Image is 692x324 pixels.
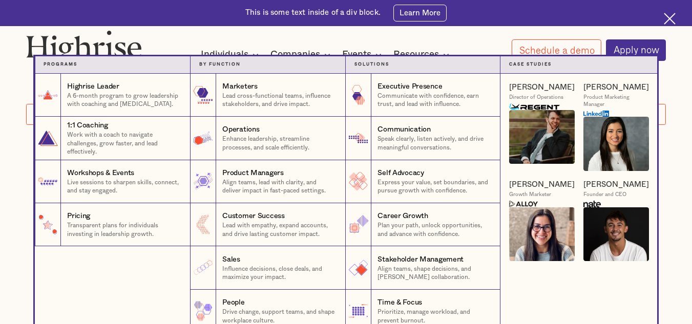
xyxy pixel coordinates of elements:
[378,124,430,135] div: Communication
[44,62,77,67] strong: Programs
[393,49,452,61] div: Resources
[345,117,500,160] a: CommunicationSpeak clearly, listen actively, and drive meaningful conversations.
[222,124,259,135] div: Operations
[190,203,345,246] a: Customer SuccessLead with empathy, expand accounts, and drive lasting customer impact.
[393,5,447,21] a: Learn More
[606,39,666,61] a: Apply now
[345,160,500,203] a: Self AdvocacyExpress your value, set boundaries, and pursue growth with confidence.
[35,117,190,160] a: 1:1 CoachingWork with a coach to navigate challenges, grow faster, and lead effectively.
[342,49,371,61] div: Events
[378,81,442,92] div: Executive Presence
[378,254,464,265] div: Stakeholder Management
[583,191,626,198] div: Founder and CEO
[342,49,385,61] div: Events
[345,74,500,117] a: Executive PresenceCommunicate with confidence, earn trust, and lead with influence.
[201,49,248,61] div: Individuals
[222,92,337,109] p: Lead cross-functional teams, influence stakeholders, and drive impact.
[67,211,90,221] div: Pricing
[26,30,142,65] img: Highrise logo
[664,13,676,25] img: Cross icon
[67,168,134,178] div: Workshops & Events
[512,39,602,60] a: Schedule a demo
[199,62,241,67] strong: by function
[222,297,244,308] div: People
[222,178,337,195] p: Align teams, lead with clarity, and deliver impact in fast-paced settings.
[378,297,422,308] div: Time & Focus
[190,246,345,289] a: SalesInfluence decisions, close deals, and maximize your impact.
[270,49,320,61] div: Companies
[190,160,345,203] a: Product ManagersAlign teams, lead with clarity, and deliver impact in fast-paced settings.
[509,94,563,101] div: Director of Operations
[583,82,649,93] a: [PERSON_NAME]
[67,131,181,156] p: Work with a coach to navigate challenges, grow faster, and lead effectively.
[378,178,491,195] p: Express your value, set boundaries, and pursue growth with confidence.
[67,81,119,92] div: Highrise Leader
[393,49,439,61] div: Resources
[190,74,345,117] a: MarketersLead cross-functional teams, influence stakeholders, and drive impact.
[378,265,491,282] p: Align teams, shape decisions, and [PERSON_NAME] collaboration.
[583,94,649,108] div: Product Marketing Manager
[67,120,108,131] div: 1:1 Coaching
[222,211,284,221] div: Customer Success
[509,82,575,93] a: [PERSON_NAME]
[509,191,551,198] div: Growth Marketer
[67,178,181,195] p: Live sessions to sharpen skills, connect, and stay engaged.
[222,168,283,178] div: Product Managers
[345,203,500,246] a: Career GrowthPlan your path, unlock opportunities, and advance with confidence.
[378,221,491,238] p: Plan your path, unlock opportunities, and advance with confidence.
[222,254,240,265] div: Sales
[67,221,181,238] p: Transparent plans for individuals investing in leadership growth.
[190,117,345,160] a: OperationsEnhance leadership, streamline processes, and scale efficiently.
[583,180,649,190] a: [PERSON_NAME]
[245,8,381,18] div: This is some text inside of a div block.
[345,246,500,289] a: Stakeholder ManagementAlign teams, shape decisions, and [PERSON_NAME] collaboration.
[378,168,424,178] div: Self Advocacy
[201,49,262,61] div: Individuals
[35,74,190,117] a: Highrise LeaderA 6-month program to grow leadership with coaching and [MEDICAL_DATA].
[222,221,337,238] p: Lead with empathy, expand accounts, and drive lasting customer impact.
[222,135,337,152] p: Enhance leadership, streamline processes, and scale efficiently.
[378,92,491,109] p: Communicate with confidence, earn trust, and lead with influence.
[509,62,552,67] strong: Case Studies
[270,49,333,61] div: Companies
[35,160,190,203] a: Workshops & EventsLive sessions to sharpen skills, connect, and stay engaged.
[378,211,428,221] div: Career Growth
[67,92,181,109] p: A 6-month program to grow leadership with coaching and [MEDICAL_DATA].
[222,265,337,282] p: Influence decisions, close deals, and maximize your impact.
[222,81,257,92] div: Marketers
[35,203,190,246] a: PricingTransparent plans for individuals investing in leadership growth.
[378,135,491,152] p: Speak clearly, listen actively, and drive meaningful conversations.
[509,180,575,190] a: [PERSON_NAME]
[354,62,389,67] strong: Solutions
